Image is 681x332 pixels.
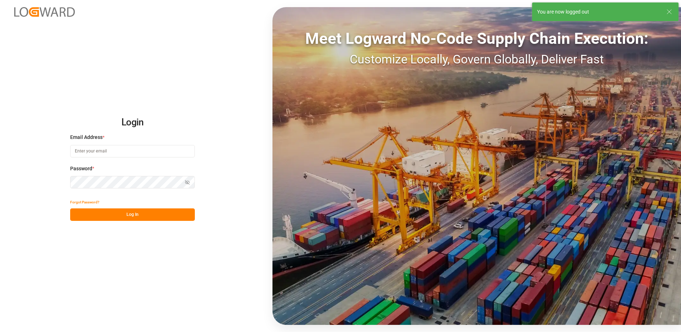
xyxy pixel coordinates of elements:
button: Forgot Password? [70,196,99,208]
div: Meet Logward No-Code Supply Chain Execution: [272,27,681,50]
div: Customize Locally, Govern Globally, Deliver Fast [272,50,681,68]
div: You are now logged out [537,8,660,16]
img: Logward_new_orange.png [14,7,75,17]
span: Password [70,165,92,172]
input: Enter your email [70,145,195,157]
span: Email Address [70,134,103,141]
button: Log In [70,208,195,221]
h2: Login [70,111,195,134]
